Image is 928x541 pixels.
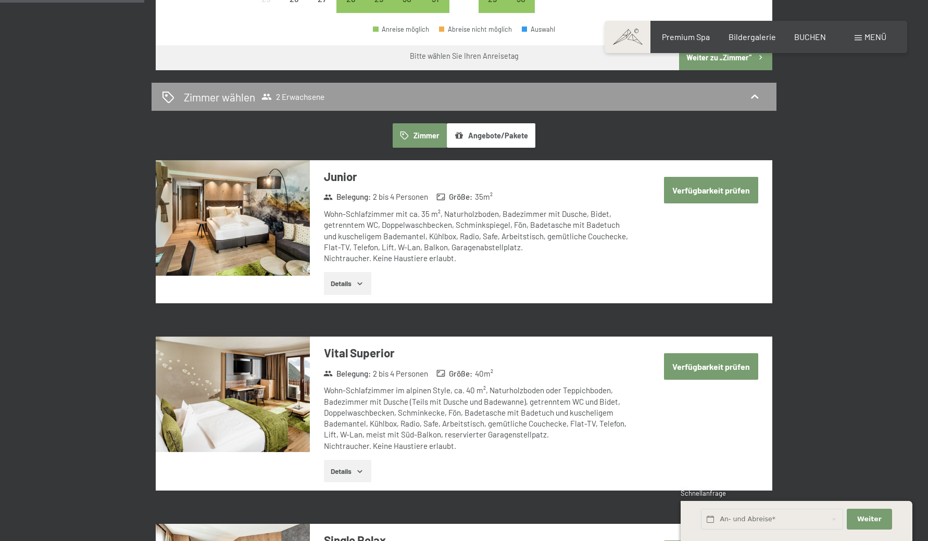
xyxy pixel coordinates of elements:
[324,272,371,295] button: Details
[475,368,493,379] span: 40 m²
[794,32,826,42] a: BUCHEN
[324,209,634,264] div: Wohn-Schlafzimmer mit ca. 35 m², Naturholzboden, Badezimmer mit Dusche, Bidet, getrenntem WC, Dop...
[857,514,882,524] span: Weiter
[323,191,371,202] strong: Belegung :
[373,191,428,202] span: 2 bis 4 Personen
[681,489,726,497] span: Schnellanfrage
[261,92,324,102] span: 2 Erwachsene
[324,169,634,185] h3: Junior
[324,460,371,483] button: Details
[864,32,886,42] span: Menü
[662,32,710,42] a: Premium Spa
[410,51,519,61] div: Bitte wählen Sie Ihren Anreisetag
[373,368,428,379] span: 2 bis 4 Personen
[324,345,634,361] h3: Vital Superior
[522,26,555,33] div: Auswahl
[664,353,758,380] button: Verfügbarkeit prüfen
[447,123,535,147] button: Angebote/Pakete
[156,160,310,276] img: mss_renderimg.php
[475,191,493,202] span: 35 m²
[324,385,634,452] div: Wohn-Schlafzimmer im alpinen Style, ca. 40 m², Naturholzboden oder Teppichboden, Badezimmer mit D...
[323,368,371,379] strong: Belegung :
[679,45,772,70] button: Weiter zu „Zimmer“
[439,26,512,33] div: Abreise nicht möglich
[184,89,255,105] h2: Zimmer wählen
[436,191,473,202] strong: Größe :
[664,177,758,203] button: Verfügbarkeit prüfen
[393,123,447,147] button: Zimmer
[847,509,892,530] button: Weiter
[436,368,473,379] strong: Größe :
[373,26,429,33] div: Anreise möglich
[156,337,310,452] img: mss_renderimg.php
[729,32,776,42] a: Bildergalerie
